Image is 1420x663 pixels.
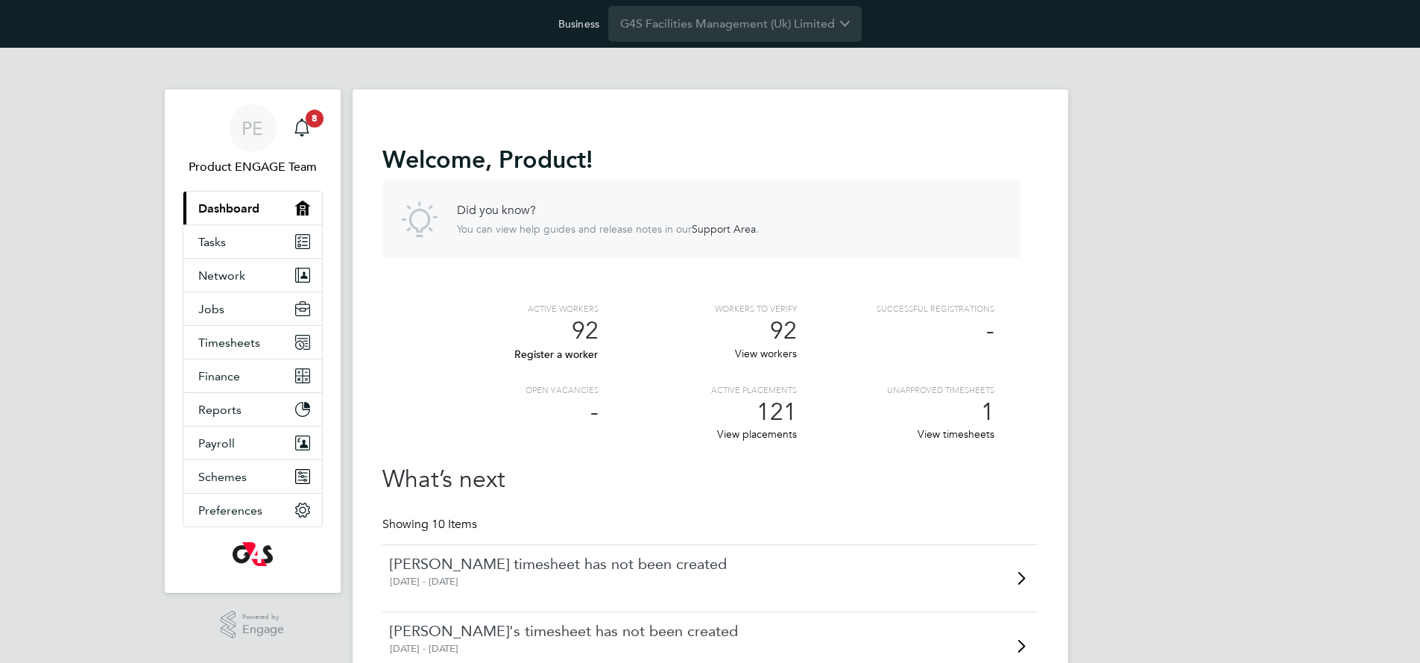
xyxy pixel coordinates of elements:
span: 10 Items [432,517,477,532]
div: Active workers [401,303,599,315]
span: 121 [757,398,797,427]
a: 8 [287,104,317,152]
span: Network [198,268,245,283]
span: Product ENGAGE Team [183,158,323,176]
h2: What’s next [382,464,1020,495]
span: Payroll [198,436,235,450]
a: View placements [717,427,797,441]
span: Engage [242,623,284,636]
span: PE [242,119,263,138]
img: g4s-logo-retina.png [233,542,273,566]
span: Schemes [198,470,247,484]
div: Successful registrations [797,303,995,315]
button: Payroll [183,427,322,459]
div: Unapproved Timesheets [797,384,995,397]
button: Timesheets [183,326,322,359]
button: Network [183,259,322,292]
a: View timesheets [918,427,994,441]
label: Business [558,17,599,31]
a: Go to home page [183,542,323,566]
a: Support Area [692,222,756,236]
span: [PERSON_NAME]'s timesheet has not been created [390,621,954,641]
span: Preferences [198,503,262,518]
span: [DATE] - [DATE] [390,575,458,588]
button: Register a worker [514,347,599,362]
span: Tasks [198,235,226,249]
p: You can view help guides and release notes in our . [457,222,759,236]
span: 92 [770,316,797,345]
button: Finance [183,359,322,392]
button: Preferences [183,494,322,527]
div: Active Placements [599,384,797,397]
span: 92 [572,316,599,345]
span: Jobs [198,302,224,316]
a: Dashboard [183,192,322,224]
h4: Did you know? [457,203,759,219]
button: Jobs [183,292,322,325]
a: PEProduct ENGAGE Team [183,104,323,176]
span: Finance [198,369,240,383]
span: Reports [198,403,242,417]
div: Workers to verify [599,303,797,315]
span: 1 [981,398,994,427]
span: [PERSON_NAME] timesheet has not been created [390,554,954,574]
span: Dashboard [198,201,259,216]
div: Showing [382,517,480,532]
div: Open vacancies [401,384,599,397]
h2: Welcome ! [382,145,1020,175]
span: Powered by [242,611,284,623]
a: View workers [735,347,797,360]
a: Tasks [183,225,322,258]
button: Schemes [183,460,322,493]
nav: Main navigation [165,89,341,593]
button: Reports [183,393,322,426]
span: - [986,316,994,345]
span: Timesheets [198,336,260,350]
span: - [590,398,599,427]
span: [DATE] - [DATE] [390,642,458,655]
a: Powered byEngage [221,611,284,639]
span: , Product [485,145,586,174]
span: 8 [306,110,324,128]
